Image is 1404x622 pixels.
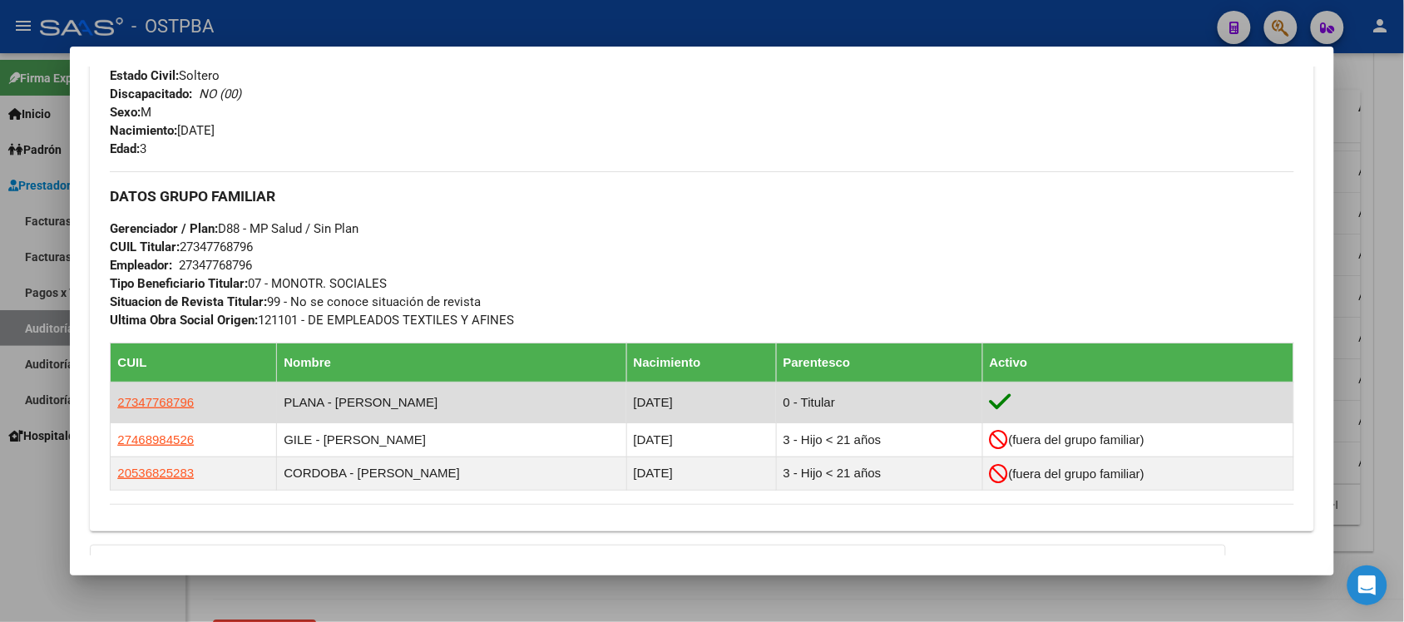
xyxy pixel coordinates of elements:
[117,432,194,447] span: 27468984526
[110,68,220,83] span: Soltero
[776,383,982,423] td: 0 - Titular
[110,221,218,236] strong: Gerenciador / Plan:
[110,313,258,328] strong: Ultima Obra Social Origen:
[110,123,177,138] strong: Nacimiento:
[277,383,626,423] td: PLANA - [PERSON_NAME]
[626,343,776,383] th: Nacimiento
[110,294,267,309] strong: Situacion de Revista Titular:
[626,423,776,457] td: [DATE]
[277,457,626,490] td: CORDOBA - [PERSON_NAME]
[110,105,141,120] strong: Sexo:
[199,86,241,101] i: NO (00)
[982,343,1293,383] th: Activo
[110,68,179,83] strong: Estado Civil:
[179,256,252,274] div: 27347768796
[1009,466,1144,481] span: (fuera del grupo familiar)
[626,457,776,490] td: [DATE]
[110,187,1293,205] h3: DATOS GRUPO FAMILIAR
[110,141,140,156] strong: Edad:
[110,294,481,309] span: 99 - No se conoce situación de revista
[110,141,146,156] span: 3
[626,383,776,423] td: [DATE]
[776,343,982,383] th: Parentesco
[110,221,358,236] span: D88 - MP Salud / Sin Plan
[110,258,172,273] strong: Empleador:
[776,423,982,457] td: 3 - Hijo < 21 años
[277,343,626,383] th: Nombre
[110,105,151,120] span: M
[110,276,248,291] strong: Tipo Beneficiario Titular:
[110,123,215,138] span: [DATE]
[111,343,277,383] th: CUIL
[110,313,514,328] span: 121101 - DE EMPLEADOS TEXTILES Y AFINES
[117,466,194,480] span: 20536825283
[776,457,982,490] td: 3 - Hijo < 21 años
[110,276,387,291] span: 07 - MONOTR. SOCIALES
[110,86,192,101] strong: Discapacitado:
[1009,433,1144,447] span: (fuera del grupo familiar)
[1347,565,1387,605] div: Open Intercom Messenger
[110,239,253,254] span: 27347768796
[117,395,194,409] span: 27347768796
[110,239,180,254] strong: CUIL Titular:
[277,423,626,457] td: GILE - [PERSON_NAME]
